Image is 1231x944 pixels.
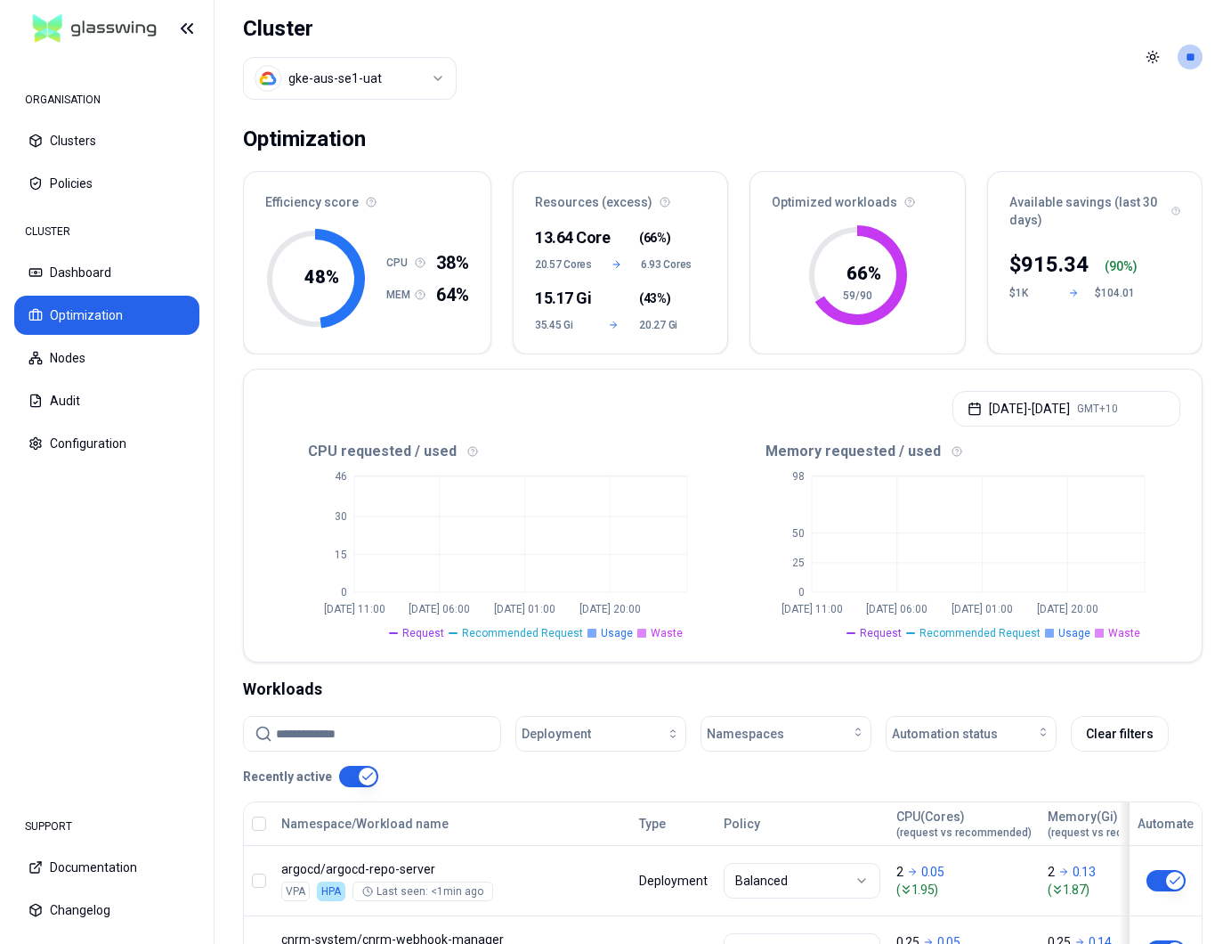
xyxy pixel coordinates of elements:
[259,69,277,87] img: gcp
[335,470,347,483] tspan: 46
[1037,603,1098,615] tspan: [DATE] 20:00
[1009,250,1089,279] div: $
[846,263,881,284] tspan: 66 %
[644,289,667,307] span: 43%
[535,257,592,272] span: 20.57 Cores
[522,725,591,743] span: Deployment
[14,848,199,887] button: Documentation
[514,172,727,222] div: Resources (excess)
[14,214,199,249] div: CLUSTER
[14,338,199,378] button: Nodes
[639,289,670,307] span: ( )
[701,716,871,752] button: Namespaces
[988,172,1202,240] div: Available savings (last 30 days)
[792,557,805,569] tspan: 25
[341,586,347,598] tspan: 0
[243,14,457,43] h1: Cluster
[1048,806,1183,842] button: Memory(Gi)(request vs recommended)
[494,603,555,615] tspan: [DATE] 01:00
[317,882,345,901] div: HPA is enabled on both CPU and Memory, this workload cannot be optimised.
[843,289,872,302] tspan: 59/90
[243,121,366,157] div: Optimization
[14,809,199,844] div: SUPPORT
[921,863,944,881] p: 0.05
[1073,863,1096,881] p: 0.13
[952,603,1013,615] tspan: [DATE] 01:00
[1021,250,1089,279] p: 915.34
[243,57,457,100] button: Select a value
[26,8,164,50] img: GlassWing
[243,768,332,785] p: Recently active
[724,815,880,833] div: Policy
[750,172,964,222] div: Optimized workloads
[1105,257,1138,275] div: ( %)
[919,626,1041,640] span: Recommended Request
[14,164,199,203] button: Policies
[535,318,587,332] span: 35.45 Gi
[866,603,927,615] tspan: [DATE] 06:00
[601,626,633,640] span: Usage
[386,256,415,270] h1: CPU
[892,725,998,743] span: Automation status
[1048,826,1183,840] span: (request vs recommended)
[1077,402,1118,416] span: GMT+10
[639,318,692,332] span: 20.27 Gi
[1058,626,1090,640] span: Usage
[14,253,199,292] button: Dashboard
[281,882,310,901] div: VPA
[436,250,469,275] span: 38%
[14,381,199,420] button: Audit
[579,603,641,615] tspan: [DATE] 20:00
[281,860,623,878] p: argocd-repo-server
[436,282,469,307] span: 64%
[281,806,449,842] button: Namespace/Workload name
[1071,716,1169,752] button: Clear filters
[1048,881,1183,899] span: ( 1.87 )
[1048,863,1055,881] p: 2
[386,288,415,302] h1: MEM
[896,826,1032,840] span: (request vs recommended)
[362,884,483,899] div: Last seen: <1min ago
[1048,808,1183,840] div: Memory(Gi)
[860,626,902,640] span: Request
[886,716,1057,752] button: Automation status
[641,257,692,272] span: 6.93 Cores
[723,441,1180,462] div: Memory requested / used
[707,725,784,743] span: Namespaces
[952,391,1180,427] button: [DATE]-[DATE]GMT+10
[535,225,587,250] div: 13.64 Core
[1138,815,1194,833] div: Automate
[1108,626,1140,640] span: Waste
[265,441,723,462] div: CPU requested / used
[243,677,1203,702] div: Workloads
[288,69,382,87] div: gke-aus-se1-uat
[14,82,199,118] div: ORGANISATION
[1095,286,1138,300] div: $104.01
[639,229,670,247] span: ( )
[782,603,843,615] tspan: [DATE] 11:00
[402,626,444,640] span: Request
[335,510,347,523] tspan: 30
[462,626,583,640] span: Recommended Request
[1009,286,1052,300] div: $1K
[896,806,1032,842] button: CPU(Cores)(request vs recommended)
[244,172,490,222] div: Efficiency score
[304,266,339,288] tspan: 48 %
[896,863,903,881] p: 2
[639,872,708,890] div: Deployment
[535,286,587,311] div: 15.17 Gi
[14,121,199,160] button: Clusters
[798,586,805,598] tspan: 0
[324,603,385,615] tspan: [DATE] 11:00
[14,891,199,930] button: Changelog
[896,808,1032,840] div: CPU(Cores)
[14,296,199,335] button: Optimization
[792,527,805,540] tspan: 50
[335,549,347,561] tspan: 15
[651,626,683,640] span: Waste
[639,806,666,842] button: Type
[896,881,1032,899] span: ( 1.95 )
[1146,870,1186,891] button: This workload cannot be automated, because HPA is applied or managed by Gitops.
[792,470,805,483] tspan: 98
[409,603,470,615] tspan: [DATE] 06:00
